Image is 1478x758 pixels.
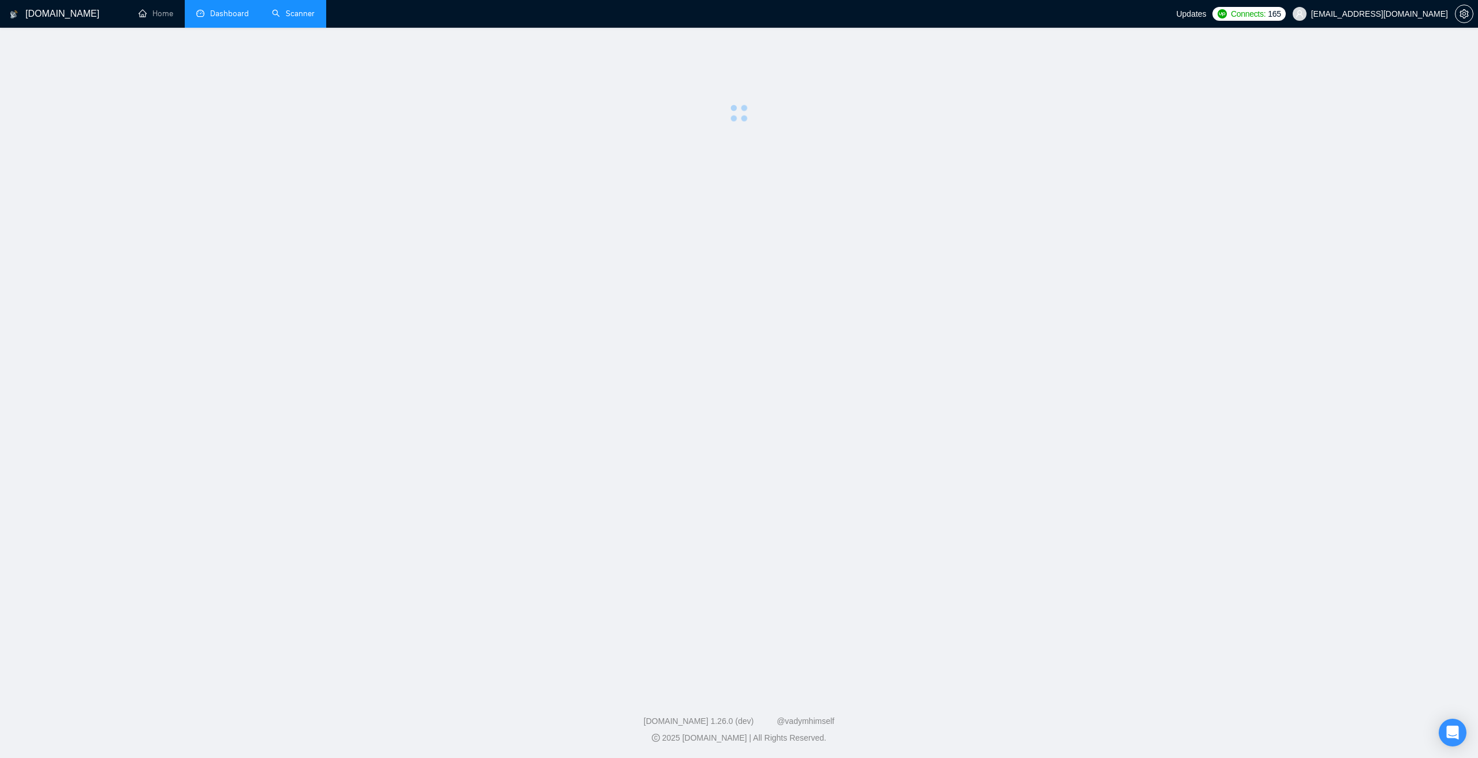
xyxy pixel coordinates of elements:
span: 165 [1268,8,1281,20]
img: upwork-logo.png [1218,9,1227,18]
span: Updates [1176,9,1206,18]
a: setting [1455,9,1473,18]
span: copyright [652,734,660,742]
a: @vadymhimself [777,716,834,726]
span: user [1296,10,1304,18]
a: [DOMAIN_NAME] 1.26.0 (dev) [644,716,754,726]
button: setting [1455,5,1473,23]
span: dashboard [196,9,204,17]
a: homeHome [139,9,173,18]
span: setting [1455,9,1473,18]
span: Connects: [1231,8,1266,20]
div: Open Intercom Messenger [1439,719,1466,746]
a: searchScanner [272,9,315,18]
img: logo [10,5,18,24]
span: Dashboard [210,9,249,18]
div: 2025 [DOMAIN_NAME] | All Rights Reserved. [9,732,1469,744]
